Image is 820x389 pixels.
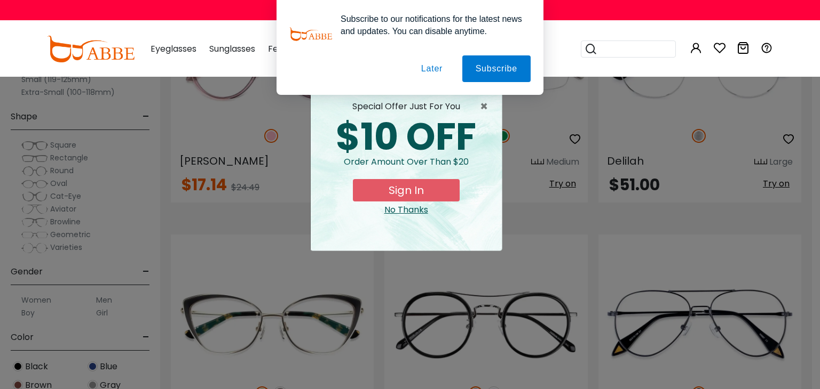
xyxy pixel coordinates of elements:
button: Later [408,55,456,82]
div: Subscribe to our notifications for the latest news and updates. You can disable anytime. [332,13,531,37]
span: × [480,100,493,113]
div: special offer just for you [319,100,493,113]
div: Order amount over than $20 [319,156,493,179]
img: notification icon [289,13,332,55]
button: Sign In [353,179,460,201]
div: Close [319,204,493,216]
div: $10 OFF [319,118,493,156]
button: Subscribe [462,55,531,82]
button: Close [480,100,493,113]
